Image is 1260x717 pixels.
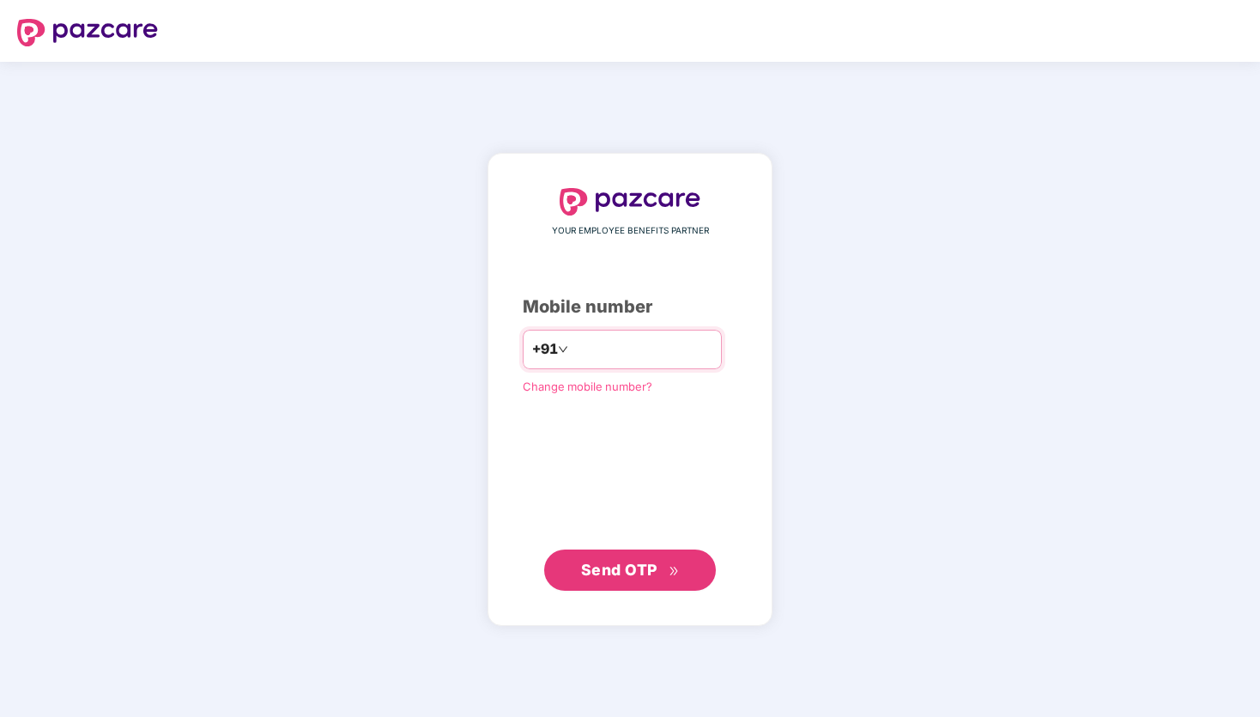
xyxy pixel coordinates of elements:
img: logo [17,19,158,46]
span: Send OTP [581,561,657,579]
img: logo [560,188,700,216]
span: YOUR EMPLOYEE BENEFITS PARTNER [552,224,709,238]
span: double-right [669,566,680,577]
span: down [558,344,568,355]
a: Change mobile number? [523,380,652,393]
button: Send OTPdouble-right [544,550,716,591]
div: Mobile number [523,294,737,320]
span: +91 [532,338,558,360]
